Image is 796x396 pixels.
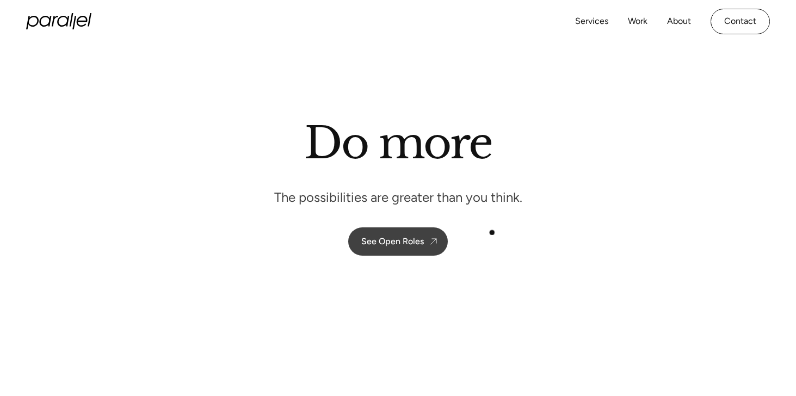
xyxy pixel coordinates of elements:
[304,117,492,169] h1: Do more
[667,14,691,29] a: About
[274,189,522,206] p: The possibilities are greater than you think.
[628,14,647,29] a: Work
[348,227,448,256] a: See Open Roles
[26,13,91,29] a: home
[575,14,608,29] a: Services
[711,9,770,34] a: Contact
[361,236,424,246] div: See Open Roles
